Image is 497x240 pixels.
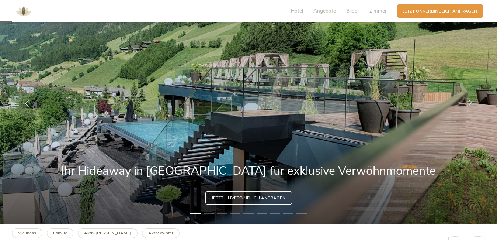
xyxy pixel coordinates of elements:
[142,228,180,238] a: Aktiv Winter
[403,8,477,14] span: Jetzt unverbindlich anfragen
[212,195,286,201] span: Jetzt unverbindlich anfragen
[12,228,42,238] a: Wellness
[291,7,303,14] span: Hotel
[53,230,67,236] b: Familie
[13,9,35,13] a: AMONTI & LUNARIS Wellnessresort
[84,230,131,236] b: Aktiv [PERSON_NAME]
[78,228,138,238] a: Aktiv [PERSON_NAME]
[313,7,336,14] span: Angebote
[47,228,73,238] a: Familie
[18,230,36,236] b: Wellness
[346,7,359,14] span: Bilder
[369,7,387,14] span: Zimmer
[148,230,173,236] b: Aktiv Winter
